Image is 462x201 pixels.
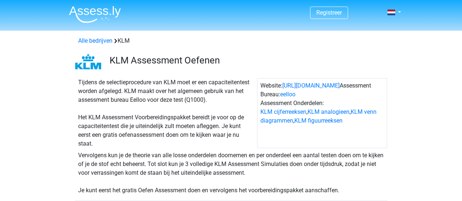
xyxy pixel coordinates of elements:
a: eelloo [280,91,295,98]
h3: KLM Assessment Oefenen [110,55,382,66]
a: KLM figuurreeksen [294,117,343,124]
a: KLM analogieen [308,108,350,115]
img: Assessly [69,6,121,23]
a: Alle bedrijven [78,37,112,44]
a: KLM venn diagrammen [260,108,377,124]
div: KLM [75,36,387,45]
a: Registreer [316,9,342,16]
div: Website: Assessment Bureau: Assessment Onderdelen: , , , [257,78,387,148]
a: [URL][DOMAIN_NAME] [282,82,340,89]
a: KLM cijferreeksen [260,108,306,115]
div: Vervolgens kun je de theorie van alle losse onderdelen doornemen en per onderdeel een aantal test... [75,151,387,195]
div: Tijdens de selectieprocedure van KLM moet er een capaciteitentest worden afgelegd. KLM maakt over... [75,78,257,148]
